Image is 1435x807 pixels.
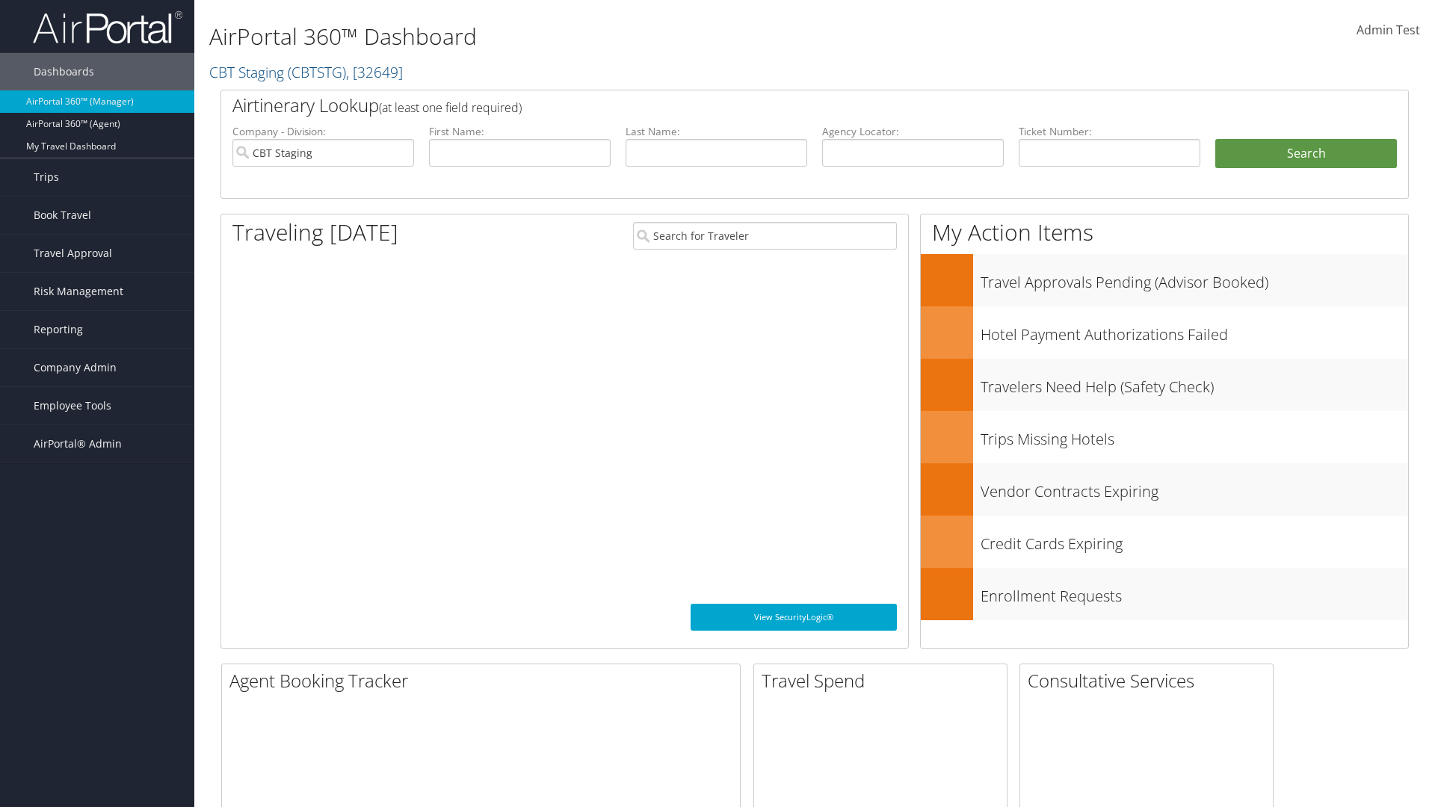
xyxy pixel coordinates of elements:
label: First Name: [429,124,611,139]
a: View SecurityLogic® [691,604,897,631]
h2: Airtinerary Lookup [232,93,1298,118]
span: Dashboards [34,53,94,90]
label: Company - Division: [232,124,414,139]
input: Search for Traveler [633,222,897,250]
h3: Travel Approvals Pending (Advisor Booked) [981,265,1408,293]
span: Book Travel [34,197,91,234]
a: Hotel Payment Authorizations Failed [921,306,1408,359]
span: AirPortal® Admin [34,425,122,463]
img: airportal-logo.png [33,10,182,45]
h3: Trips Missing Hotels [981,421,1408,450]
h3: Enrollment Requests [981,578,1408,607]
label: Agency Locator: [822,124,1004,139]
a: Admin Test [1357,7,1420,54]
a: Trips Missing Hotels [921,411,1408,463]
h2: Travel Spend [762,668,1007,693]
span: (at least one field required) [379,99,522,116]
h3: Hotel Payment Authorizations Failed [981,317,1408,345]
button: Search [1215,139,1397,169]
h3: Credit Cards Expiring [981,526,1408,554]
span: Admin Test [1357,22,1420,38]
h2: Consultative Services [1028,668,1273,693]
span: Reporting [34,311,83,348]
h2: Agent Booking Tracker [229,668,740,693]
a: Travel Approvals Pending (Advisor Booked) [921,254,1408,306]
a: Travelers Need Help (Safety Check) [921,359,1408,411]
h1: AirPortal 360™ Dashboard [209,21,1016,52]
h1: Traveling [DATE] [232,217,398,248]
span: Travel Approval [34,235,112,272]
h3: Vendor Contracts Expiring [981,474,1408,502]
a: Vendor Contracts Expiring [921,463,1408,516]
span: ( CBTSTG ) [288,62,346,82]
span: Company Admin [34,349,117,386]
span: , [ 32649 ] [346,62,403,82]
span: Trips [34,158,59,196]
span: Risk Management [34,273,123,310]
span: Employee Tools [34,387,111,424]
a: Credit Cards Expiring [921,516,1408,568]
a: Enrollment Requests [921,568,1408,620]
h3: Travelers Need Help (Safety Check) [981,369,1408,398]
label: Ticket Number: [1019,124,1200,139]
label: Last Name: [626,124,807,139]
a: CBT Staging [209,62,403,82]
h1: My Action Items [921,217,1408,248]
